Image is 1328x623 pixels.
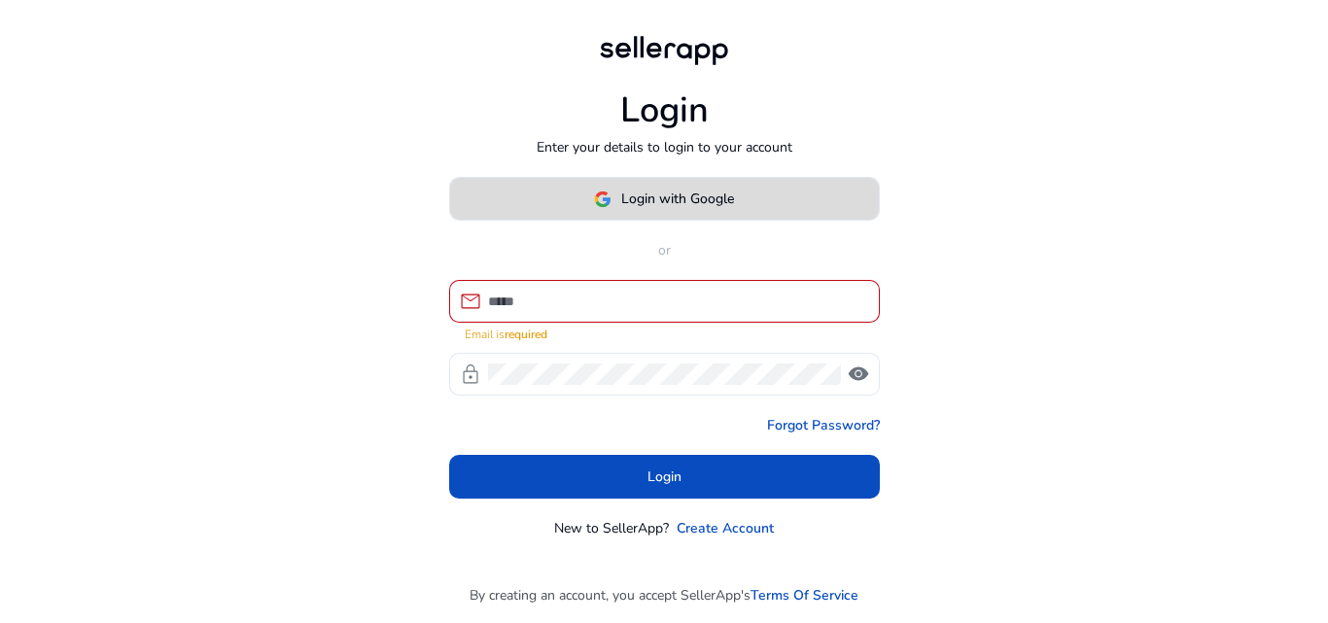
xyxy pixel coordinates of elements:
mat-error: Email is [465,323,864,343]
img: google-logo.svg [594,190,612,208]
span: Login [647,467,681,487]
a: Terms Of Service [751,585,858,606]
span: mail [459,290,482,313]
strong: required [505,327,547,342]
p: Enter your details to login to your account [537,137,792,157]
a: Forgot Password? [767,415,880,435]
span: Login with Google [621,189,734,209]
a: Create Account [677,518,774,538]
span: lock [459,363,482,386]
button: Login [449,455,880,499]
button: Login with Google [449,177,880,221]
span: visibility [847,363,870,386]
p: or [449,240,880,260]
p: New to SellerApp? [554,518,669,538]
h1: Login [620,89,709,131]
